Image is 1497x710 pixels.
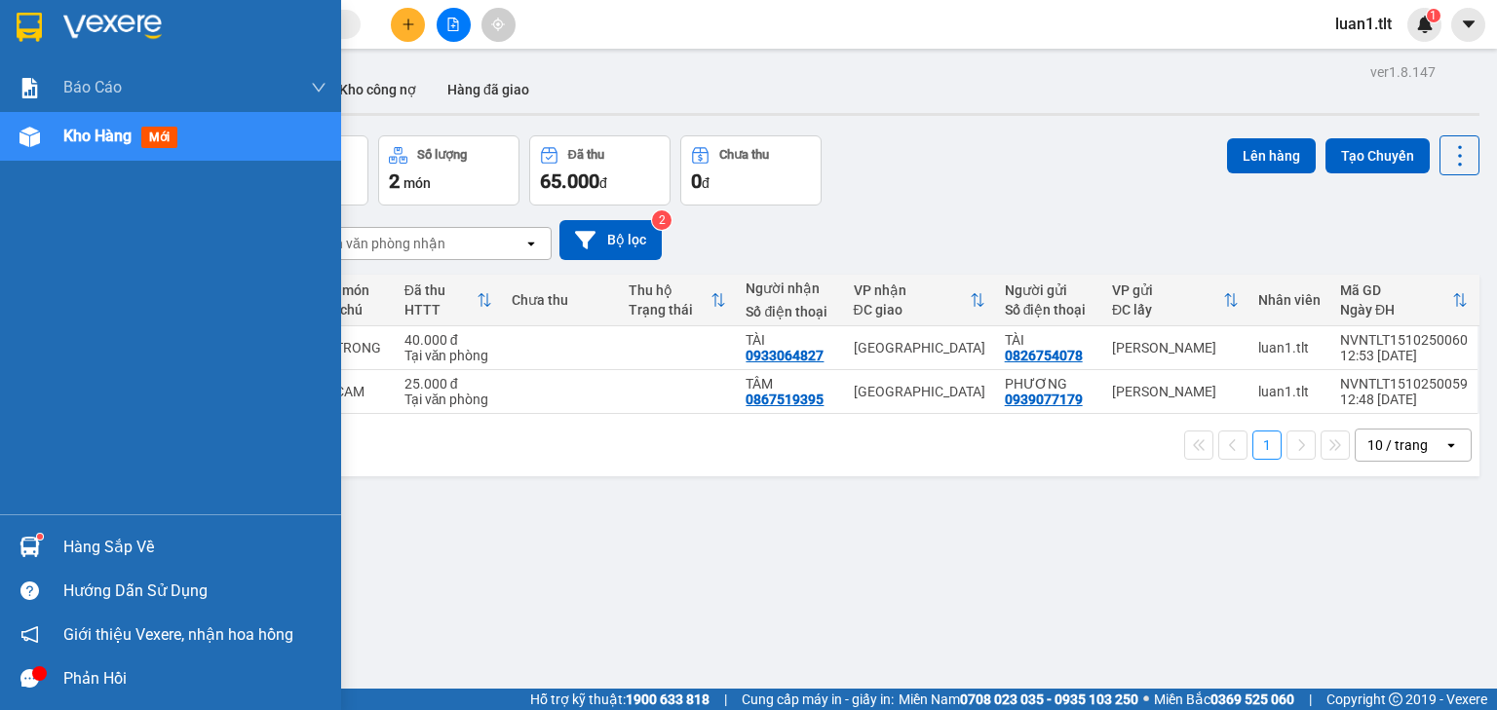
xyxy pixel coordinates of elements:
[1005,348,1083,363] div: 0826754078
[37,534,43,540] sup: 1
[1252,430,1282,460] button: 1
[719,148,769,162] div: Chưa thu
[1325,138,1430,173] button: Tạo Chuyến
[1154,689,1294,710] span: Miền Bắc
[404,348,492,363] div: Tại văn phòng
[1258,292,1321,308] div: Nhân viên
[481,8,516,42] button: aim
[378,135,519,206] button: Số lượng2món
[63,622,293,647] span: Giới thiệu Vexere, nhận hoa hồng
[1227,138,1316,173] button: Lên hàng
[391,8,425,42] button: plus
[1340,302,1452,318] div: Ngày ĐH
[1320,12,1407,36] span: luan1.tlt
[568,148,604,162] div: Đã thu
[746,376,833,392] div: TÂM
[680,135,822,206] button: Chưa thu0đ
[512,292,609,308] div: Chưa thu
[844,275,995,326] th: Toggle SortBy
[437,8,471,42] button: file-add
[1340,332,1468,348] div: NVNTLT1510250060
[1340,348,1468,363] div: 12:53 [DATE]
[316,302,384,318] div: Ghi chú
[1370,61,1436,83] div: ver 1.8.147
[742,689,894,710] span: Cung cấp máy in - giấy in:
[540,169,599,193] span: 65.000
[324,66,432,113] button: Kho công nợ
[746,392,824,407] div: 0867519395
[1005,282,1093,298] div: Người gửi
[446,18,460,31] span: file-add
[311,80,326,95] span: down
[19,537,40,557] img: warehouse-icon
[20,669,39,688] span: message
[691,169,702,193] span: 0
[599,175,607,191] span: đ
[1451,8,1485,42] button: caret-down
[402,18,415,31] span: plus
[395,275,502,326] th: Toggle SortBy
[629,282,710,298] div: Thu hộ
[316,282,384,298] div: Tên món
[652,210,672,230] sup: 2
[523,236,539,251] svg: open
[1427,9,1440,22] sup: 1
[1112,302,1223,318] div: ĐC lấy
[389,169,400,193] span: 2
[1112,384,1239,399] div: [PERSON_NAME]
[63,75,122,99] span: Báo cáo
[1416,16,1434,33] img: icon-new-feature
[1367,435,1428,455] div: 10 / trang
[1389,692,1402,706] span: copyright
[702,175,710,191] span: đ
[854,340,985,355] div: [GEOGRAPHIC_DATA]
[404,332,492,348] div: 40.000 đ
[1005,392,1083,407] div: 0939077179
[1258,340,1321,355] div: luan1.tlt
[141,127,177,148] span: mới
[63,127,132,145] span: Kho hàng
[746,304,833,319] div: Số điện thoại
[529,135,671,206] button: Đã thu65.000đ
[559,220,662,260] button: Bộ lọc
[20,625,39,644] span: notification
[1309,689,1312,710] span: |
[1430,9,1437,22] span: 1
[1258,384,1321,399] div: luan1.tlt
[491,18,505,31] span: aim
[854,384,985,399] div: [GEOGRAPHIC_DATA]
[1340,282,1452,298] div: Mã GD
[899,689,1138,710] span: Miền Nam
[1005,332,1093,348] div: TÀI
[404,376,492,392] div: 25.000 đ
[1340,376,1468,392] div: NVNTLT1510250059
[1112,282,1223,298] div: VP gửi
[1112,340,1239,355] div: [PERSON_NAME]
[63,664,326,693] div: Phản hồi
[1005,376,1093,392] div: PHƯƠNG
[746,348,824,363] div: 0933064827
[724,689,727,710] span: |
[854,282,970,298] div: VP nhận
[404,392,492,407] div: Tại văn phòng
[17,13,42,42] img: logo-vxr
[20,581,39,600] span: question-circle
[316,340,384,355] div: 1K TRONG
[432,66,545,113] button: Hàng đã giao
[1005,302,1093,318] div: Số điện thoại
[629,302,710,318] div: Trạng thái
[311,234,445,253] div: Chọn văn phòng nhận
[404,302,477,318] div: HTTT
[746,332,833,348] div: TÀI
[417,148,467,162] div: Số lượng
[626,691,710,707] strong: 1900 633 818
[1143,695,1149,703] span: ⚪️
[1102,275,1248,326] th: Toggle SortBy
[63,577,326,606] div: Hướng dẫn sử dụng
[1330,275,1478,326] th: Toggle SortBy
[960,691,1138,707] strong: 0708 023 035 - 0935 103 250
[316,384,384,399] div: 1X CAM
[1210,691,1294,707] strong: 0369 525 060
[854,302,970,318] div: ĐC giao
[404,282,477,298] div: Đã thu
